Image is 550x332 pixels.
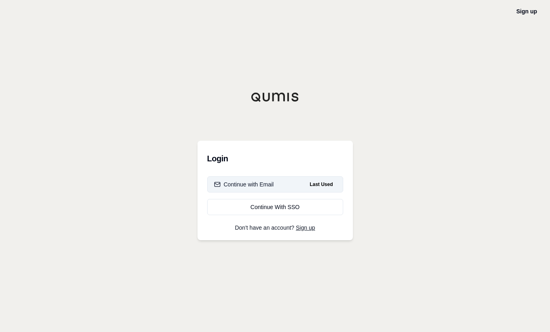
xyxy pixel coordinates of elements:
[296,224,315,231] a: Sign up
[207,150,343,167] h3: Login
[207,176,343,192] button: Continue with EmailLast Used
[214,180,274,188] div: Continue with Email
[306,180,336,189] span: Last Used
[251,92,299,102] img: Qumis
[516,8,537,15] a: Sign up
[207,199,343,215] a: Continue With SSO
[214,203,336,211] div: Continue With SSO
[207,225,343,230] p: Don't have an account?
